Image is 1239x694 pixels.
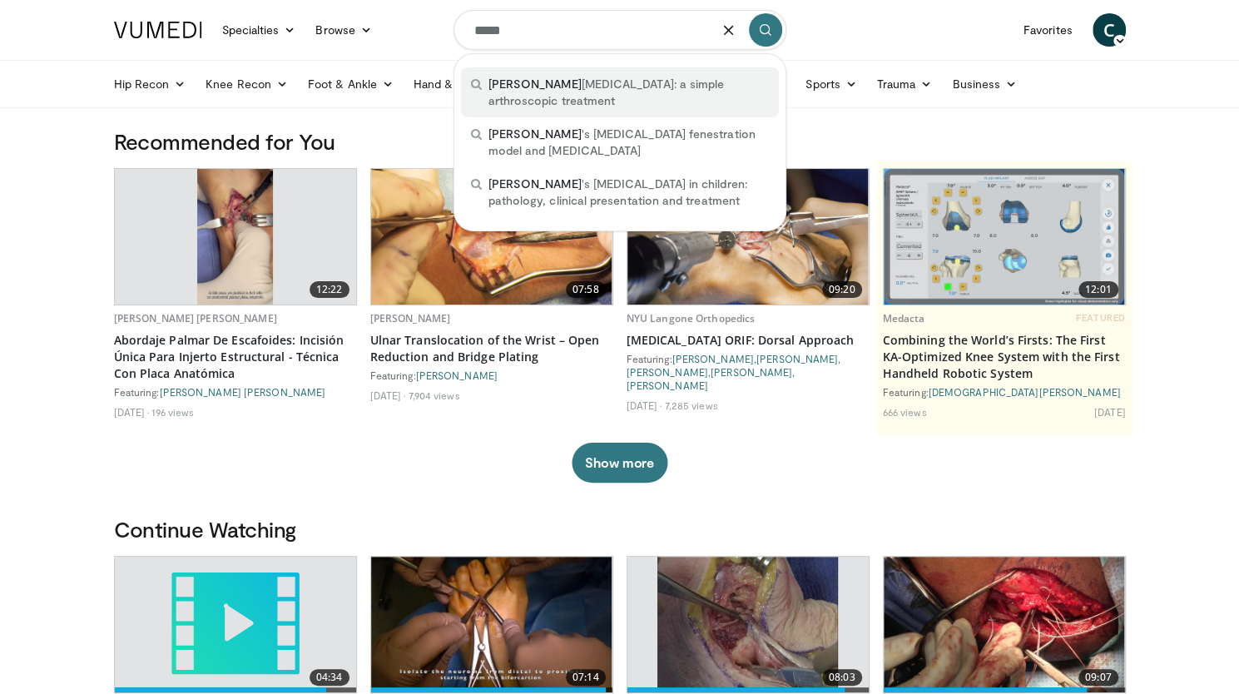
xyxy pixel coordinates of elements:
a: 12:01 [884,169,1125,305]
img: heCDP4pTuni5z6vX4xMDoxOjBrO-I4W8_11.620x360_q85_upscale.jpg [657,557,839,692]
span: 's [MEDICAL_DATA] in children: pathology, clinical presentation and treatment [488,176,769,209]
span: 12:22 [310,281,349,298]
img: 80c898ec-831a-42b7-be05-3ed5b3dfa407.620x360_q85_upscale.jpg [371,169,612,305]
input: Search topics, interventions [453,10,786,50]
a: NYU Langone Orthopedics [627,311,756,325]
a: 09:20 [627,169,869,305]
img: 250ded75-5d5f-48c9-9082-3b13826354a8.620x360_q85_upscale.jpg [884,557,1125,692]
li: [DATE] [627,399,662,412]
img: 4243dd78-41f8-479f-aea7-f14fc657eb0e.620x360_q85_upscale.jpg [197,169,274,305]
span: 09:20 [822,281,862,298]
a: [PERSON_NAME] [416,369,498,381]
a: Ulnar Translocation of the Wrist – Open Reduction and Bridge Plating [370,332,613,365]
li: 196 views [151,405,194,419]
img: VuMedi Logo [114,22,202,38]
div: Featuring: , , , , [627,352,870,392]
li: 7,904 views [408,389,459,402]
h3: Recommended for You [114,128,1126,155]
span: 07:14 [566,669,606,686]
li: [DATE] [114,405,150,419]
span: 09:07 [1078,669,1118,686]
span: [PERSON_NAME] [488,126,582,141]
span: 07:58 [566,281,606,298]
div: Featuring: [883,385,1126,399]
a: Business [942,67,1027,101]
li: [DATE] [1094,405,1126,419]
a: 09:07 [884,557,1125,692]
a: Combining the World’s Firsts: The First KA-Optimized Knee System with the First Handheld Robotic ... [883,332,1126,382]
a: 07:58 [371,169,612,305]
img: aaf1b7f9-f888-4d9f-a252-3ca059a0bd02.620x360_q85_upscale.jpg [884,169,1125,305]
span: 12:01 [1078,281,1118,298]
h3: Continue Watching [114,516,1126,543]
a: [PERSON_NAME] [PERSON_NAME] [160,386,326,398]
a: Medacta [883,311,925,325]
a: [DEMOGRAPHIC_DATA][PERSON_NAME] [929,386,1121,398]
a: [PERSON_NAME] [PERSON_NAME] [114,311,277,325]
div: Featuring: [114,385,357,399]
a: 04:34 [115,557,356,692]
img: video.svg [167,557,303,692]
div: Featuring: [370,369,613,382]
a: Trauma [867,67,943,101]
span: 04:34 [310,669,349,686]
a: Knee Recon [196,67,298,101]
a: C [1093,13,1126,47]
a: 12:22 [115,169,356,305]
span: 's [MEDICAL_DATA] fenestration model and [MEDICAL_DATA] [488,126,769,159]
a: Specialties [212,13,306,47]
img: 65495be8-146b-49f4-a15a-37d77e617c37.620x360_q85_upscale.jpg [371,557,612,692]
a: [PERSON_NAME] [370,311,451,325]
a: [PERSON_NAME] [756,353,838,364]
a: [PERSON_NAME] [627,379,708,391]
img: 77ce367d-3479-4283-9ae2-dfa1edb86cf6.jpg.620x360_q85_upscale.jpg [627,169,869,305]
a: 07:14 [371,557,612,692]
a: 08:03 [627,557,869,692]
span: [PERSON_NAME] [488,77,582,91]
a: Abordaje Palmar De Escafoides: Incisión Única Para Injerto Estructural - Técnica Con Placa Anatómica [114,332,357,382]
span: 08:03 [822,669,862,686]
li: 7,285 views [664,399,717,412]
a: Browse [305,13,382,47]
a: [PERSON_NAME] [711,366,792,378]
li: [DATE] [370,389,406,402]
a: [PERSON_NAME] [672,353,754,364]
span: [MEDICAL_DATA]: a simple arthroscopic treatment [488,76,769,109]
a: [MEDICAL_DATA] ORIF: Dorsal Approach [627,332,870,349]
span: FEATURED [1076,312,1125,324]
a: Foot & Ankle [298,67,404,101]
li: 666 views [883,405,927,419]
button: Show more [572,443,667,483]
span: [PERSON_NAME] [488,176,582,191]
a: Favorites [1014,13,1083,47]
a: Hand & Wrist [404,67,511,101]
a: Hip Recon [104,67,196,101]
a: Sports [795,67,867,101]
a: [PERSON_NAME] [627,366,708,378]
